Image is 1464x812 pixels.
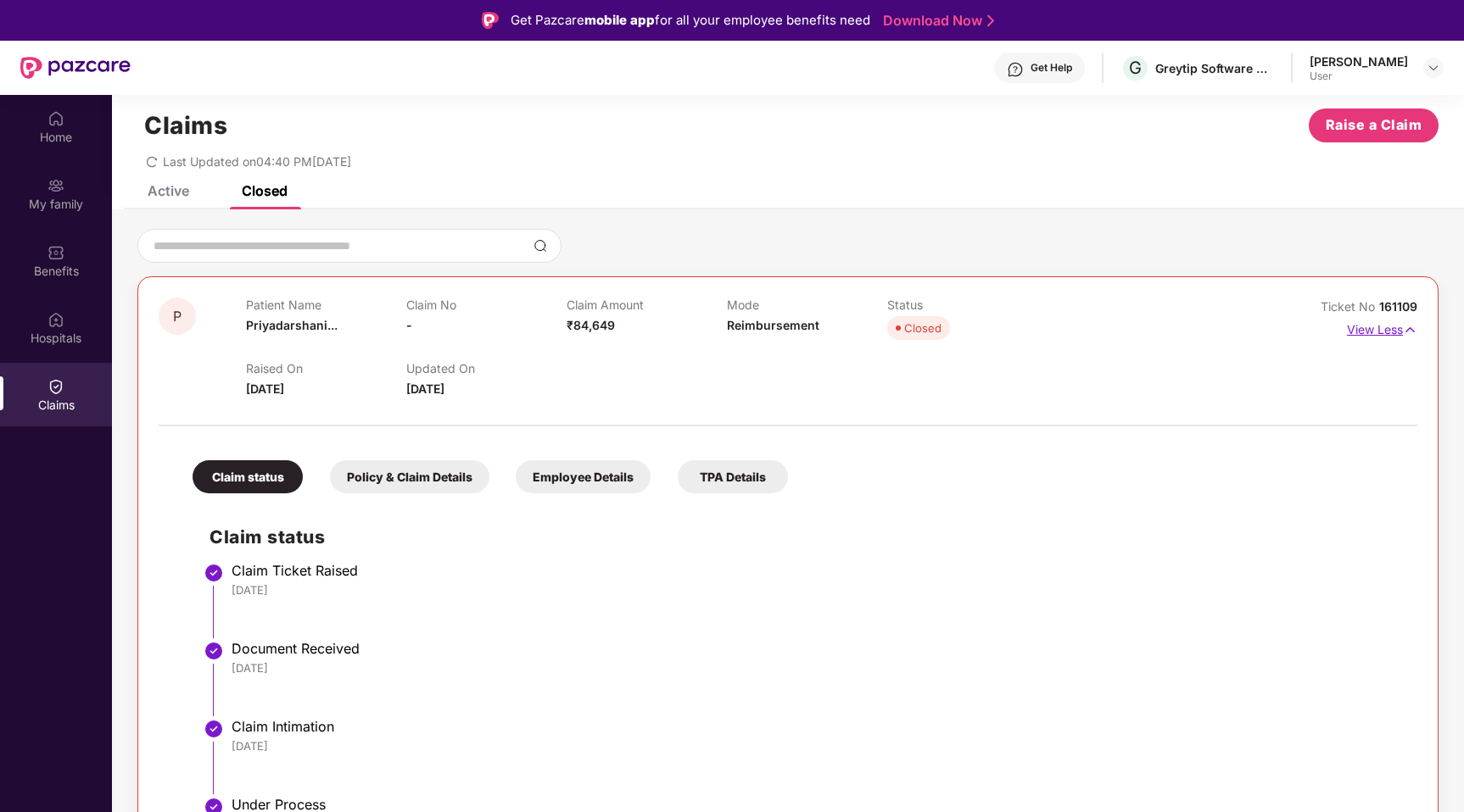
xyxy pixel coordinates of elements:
img: svg+xml;base64,PHN2ZyBpZD0iQmVuZWZpdHMiIHhtbG5zPSJodHRwOi8vd3d3LnczLm9yZy8yMDAwL3N2ZyIgd2lkdGg9Ij... [47,244,64,261]
img: svg+xml;base64,PHN2ZyBpZD0iU3RlcC1Eb25lLTMyeDMyIiB4bWxucz0iaHR0cDovL3d3dy53My5vcmcvMjAwMC9zdmciIH... [204,641,224,661]
img: New Pazcare Logo [20,57,131,79]
p: Raised On [246,361,406,375]
span: Last Updated on 04:40 PM[DATE] [163,154,351,169]
span: redo [146,154,158,169]
div: Get Help [1031,61,1072,75]
div: Claim Ticket Raised [232,562,1400,579]
div: [DATE] [232,738,1400,754]
span: G [1129,58,1142,78]
img: svg+xml;base64,PHN2ZyBpZD0iU3RlcC1Eb25lLTMyeDMyIiB4bWxucz0iaHR0cDovL3d3dy53My5vcmcvMjAwMC9zdmciIH... [204,563,224,583]
div: User [1310,70,1408,83]
p: Claim Amount [567,298,727,312]
div: Employee Details [516,460,651,493]
img: svg+xml;base64,PHN2ZyB4bWxucz0iaHR0cDovL3d3dy53My5vcmcvMjAwMC9zdmciIHdpZHRoPSIxNyIgaGVpZ2h0PSIxNy... [1403,320,1417,339]
span: ₹84,649 [567,318,615,332]
p: Claim No [406,298,567,312]
img: svg+xml;base64,PHN2ZyBpZD0iRHJvcGRvd24tMzJ4MzIiIHhtbG5zPSJodHRwOi8vd3d3LnczLm9yZy8yMDAwL3N2ZyIgd2... [1427,61,1440,75]
img: svg+xml;base64,PHN2ZyB3aWR0aD0iMjAiIGhlaWdodD0iMjAiIHZpZXdCb3g9IjAgMCAyMCAyMCIgZmlsbD0ibm9uZSIgeG... [47,177,64,194]
span: Raise a Claim [1326,114,1422,136]
div: Closed [242,182,288,199]
span: [DATE] [406,381,444,396]
span: Reimbursement [727,318,819,332]
img: svg+xml;base64,PHN2ZyBpZD0iU2VhcmNoLTMyeDMyIiB4bWxucz0iaHR0cDovL3d3dy53My5vcmcvMjAwMC9zdmciIHdpZH... [534,239,547,253]
div: Get Pazcare for all your employee benefits need [511,10,870,31]
img: Stroke [987,12,994,30]
img: Logo [482,12,499,29]
div: Claim Intimation [232,718,1400,735]
p: Updated On [406,361,567,375]
p: View Less [1347,316,1417,339]
p: Patient Name [246,298,406,312]
div: [PERSON_NAME] [1310,53,1408,70]
span: [DATE] [246,381,284,396]
span: - [406,318,412,332]
div: [DATE] [232,660,1400,676]
h2: Claim status [210,523,1400,551]
div: [DATE] [232,582,1400,598]
img: svg+xml;base64,PHN2ZyBpZD0iU3RlcC1Eb25lLTMyeDMyIiB4bWxucz0iaHR0cDovL3d3dy53My5vcmcvMjAwMC9zdmciIH... [204,719,224,739]
div: Document Received [232,640,1400,657]
span: 161109 [1379,299,1417,314]
div: Greytip Software Private Limited [1155,60,1274,76]
img: svg+xml;base64,PHN2ZyBpZD0iSG9zcGl0YWxzIiB4bWxucz0iaHR0cDovL3d3dy53My5vcmcvMjAwMC9zdmciIHdpZHRoPS... [47,311,64,328]
h1: Claims [144,111,227,140]
span: P [173,309,182,324]
div: Claim status [193,460,303,493]
div: Active [148,182,189,199]
img: svg+xml;base64,PHN2ZyBpZD0iSG9tZSIgeG1sbnM9Imh0dHA6Ly93d3cudzMub3JnLzIwMDAvc3ZnIiB3aWR0aD0iMjAiIG... [47,110,64,127]
button: Raise a Claim [1309,108,1439,142]
p: Status [887,298,1048,312]
img: svg+xml;base64,PHN2ZyBpZD0iSGVscC0zMngzMiIgeG1sbnM9Imh0dHA6Ly93d3cudzMub3JnLzIwMDAvc3ZnIiB3aWR0aD... [1007,61,1024,78]
a: Download Now [883,12,989,30]
strong: mobile app [584,12,655,28]
span: Priyadarshani... [246,318,338,332]
div: Policy & Claim Details [330,460,489,493]
div: Closed [904,320,942,336]
p: Mode [727,298,887,312]
span: Ticket No [1321,299,1379,314]
div: TPA Details [678,460,788,493]
img: svg+xml;base64,PHN2ZyBpZD0iQ2xhaW0iIHhtbG5zPSJodHRwOi8vd3d3LnczLm9yZy8yMDAwL3N2ZyIgd2lkdGg9IjIwIi... [47,378,64,395]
